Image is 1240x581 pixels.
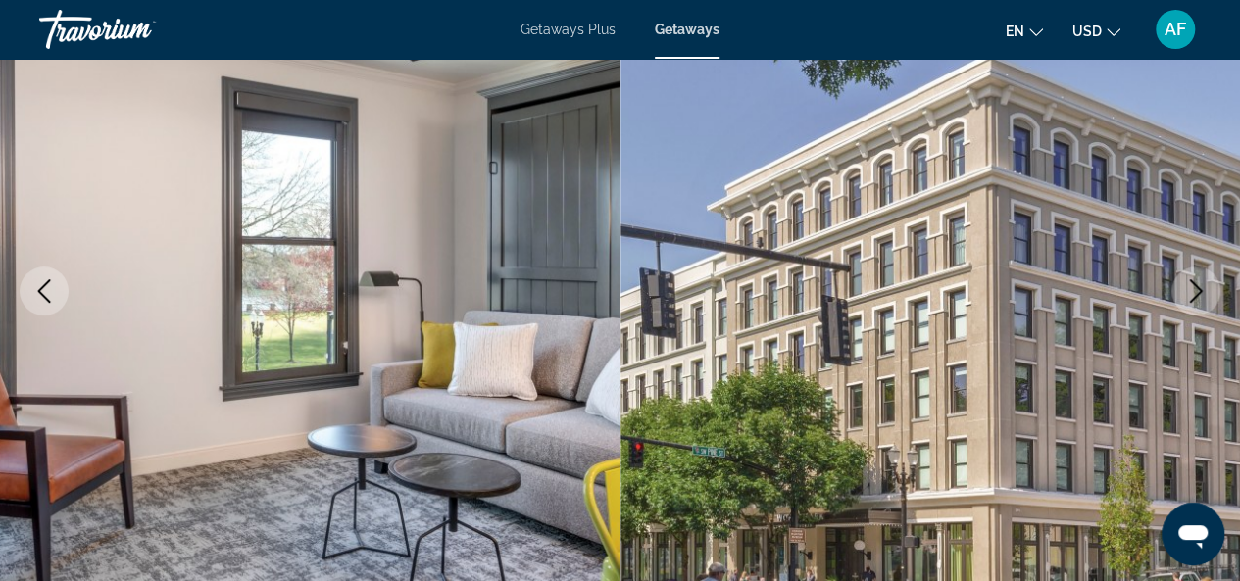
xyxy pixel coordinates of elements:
span: AF [1165,20,1186,39]
button: Previous image [20,266,69,315]
a: Travorium [39,4,235,55]
a: Getaways [655,22,719,37]
iframe: Button to launch messaging window [1162,503,1224,565]
span: en [1006,24,1024,39]
button: User Menu [1150,9,1201,50]
button: Next image [1171,266,1220,315]
a: Getaways Plus [521,22,616,37]
button: Change language [1006,17,1043,45]
button: Change currency [1072,17,1120,45]
span: USD [1072,24,1102,39]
